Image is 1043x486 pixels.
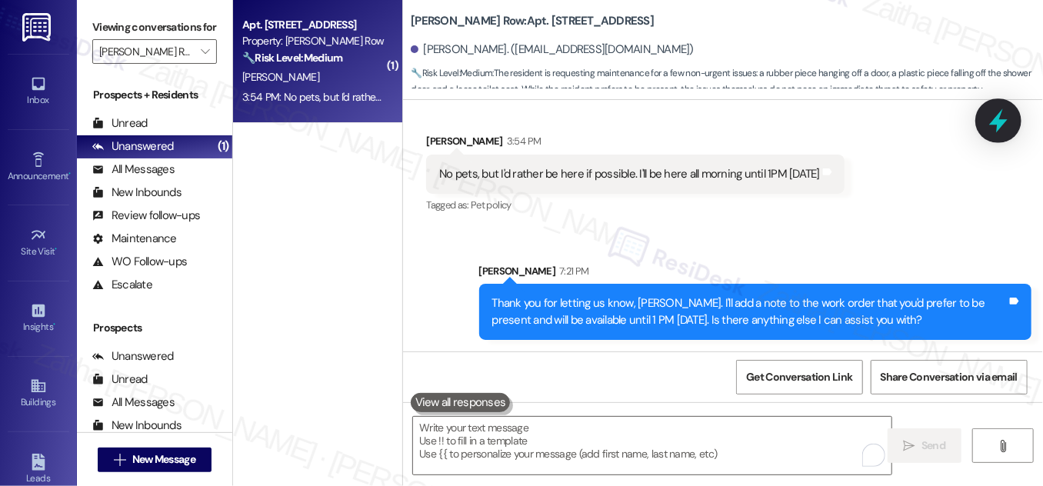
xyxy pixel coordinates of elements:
div: Prospects [77,320,232,336]
span: • [53,319,55,330]
div: Tagged as: [426,194,845,216]
div: All Messages [92,394,175,411]
div: Apt. [STREET_ADDRESS] [242,17,385,33]
button: New Message [98,448,212,472]
a: Inbox [8,71,69,112]
button: Share Conversation via email [871,360,1028,394]
span: • [55,244,58,255]
span: Pet policy [471,198,512,211]
i:  [904,440,915,452]
input: All communities [99,39,192,64]
a: Insights • [8,298,69,339]
div: No pets, but I'd rather be here if possible. I'll be here all morning until 1PM [DATE] [439,166,820,182]
div: New Inbounds [92,418,182,434]
i:  [997,440,1008,452]
div: Escalate [92,277,152,293]
div: 7:21 PM [555,263,588,279]
button: Send [888,428,962,463]
div: Thank you for letting us know, [PERSON_NAME]. I'll add a note to the work order that you'd prefer... [492,295,1007,328]
span: • [68,168,71,179]
div: 3:54 PM: No pets, but I'd rather be here if possible. I'll be here all morning until 1PM [DATE] [242,90,633,104]
div: 3:54 PM [503,133,541,149]
div: Unread [92,371,148,388]
strong: 🔧 Risk Level: Medium [242,51,342,65]
div: Property: [PERSON_NAME] Row [242,33,385,49]
div: [PERSON_NAME]. ([EMAIL_ADDRESS][DOMAIN_NAME]) [411,42,694,58]
span: Send [921,438,945,454]
button: Get Conversation Link [736,360,862,394]
i:  [201,45,209,58]
div: [PERSON_NAME] [479,263,1031,285]
div: Review follow-ups [92,208,200,224]
i:  [114,454,125,466]
div: Unanswered [92,348,174,364]
div: Unanswered [92,138,174,155]
img: ResiDesk Logo [22,13,54,42]
div: Unread [92,115,148,131]
a: Buildings [8,373,69,414]
div: New Inbounds [92,185,182,201]
b: [PERSON_NAME] Row: Apt. [STREET_ADDRESS] [411,13,654,29]
span: : The resident is requesting maintenance for a few non-urgent issues: a rubber piece hanging off ... [411,65,1043,98]
a: Site Visit • [8,222,69,264]
div: (1) [214,135,233,158]
span: [PERSON_NAME] [242,70,319,84]
div: All Messages [92,161,175,178]
div: WO Follow-ups [92,254,187,270]
div: Prospects + Residents [77,87,232,103]
span: Share Conversation via email [881,369,1018,385]
div: Maintenance [92,231,177,247]
span: Get Conversation Link [746,369,852,385]
strong: 🔧 Risk Level: Medium [411,67,492,79]
div: [PERSON_NAME] [426,133,845,155]
label: Viewing conversations for [92,15,217,39]
textarea: To enrich screen reader interactions, please activate Accessibility in Grammarly extension settings [413,417,891,474]
span: New Message [132,451,195,468]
